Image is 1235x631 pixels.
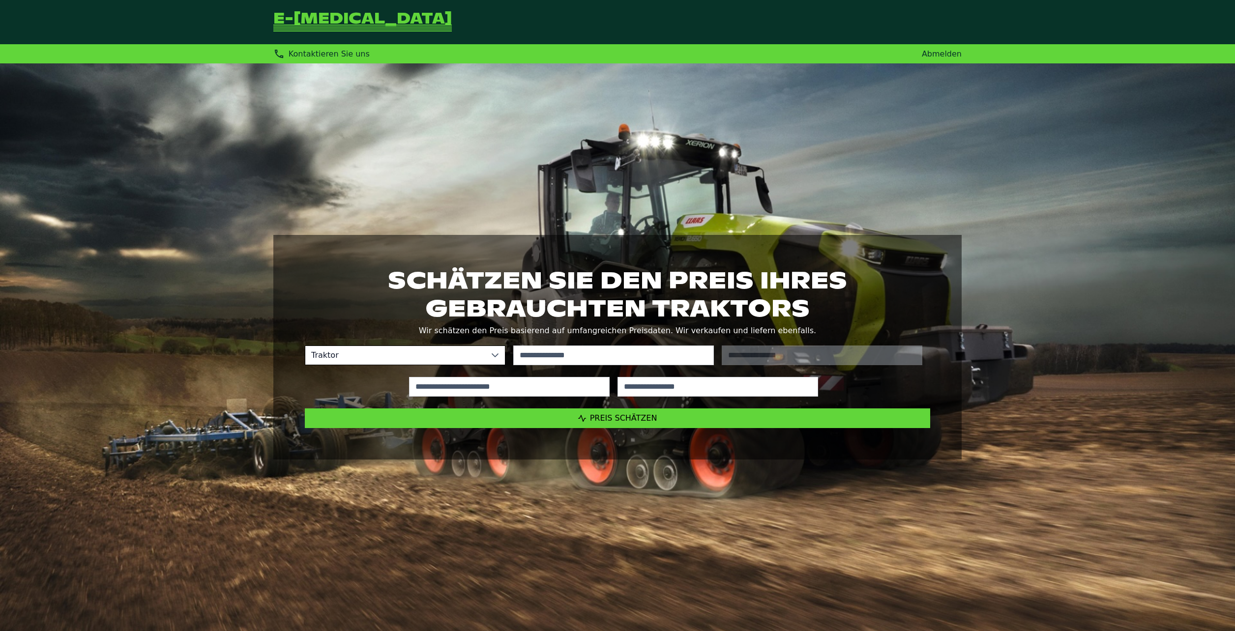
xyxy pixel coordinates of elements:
span: Traktor [305,346,485,365]
a: Abmelden [922,49,962,58]
h1: Schätzen Sie den Preis Ihres gebrauchten Traktors [305,266,930,321]
span: Preis schätzen [590,413,657,423]
div: Kontaktieren Sie uns [273,48,370,59]
a: Zurück zur Startseite [273,12,452,32]
p: Wir schätzen den Preis basierend auf umfangreichen Preisdaten. Wir verkaufen und liefern ebenfalls. [305,324,930,338]
button: Preis schätzen [305,408,930,428]
span: Kontaktieren Sie uns [289,49,370,58]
